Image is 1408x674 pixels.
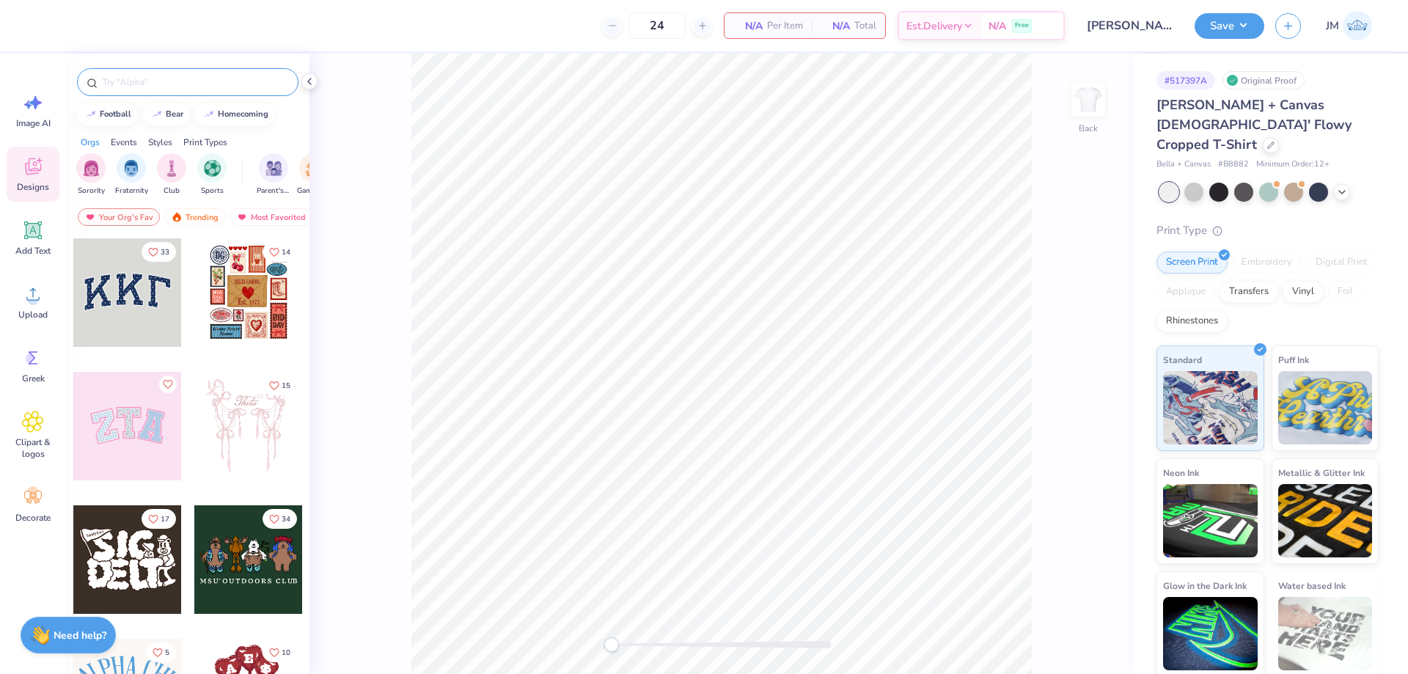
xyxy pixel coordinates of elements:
[161,516,169,523] span: 17
[628,12,686,39] input: – –
[604,637,619,652] div: Accessibility label
[76,153,106,197] div: filter for Sorority
[1079,122,1098,135] div: Back
[767,18,803,34] span: Per Item
[78,186,105,197] span: Sorority
[257,186,290,197] span: Parent's Weekend
[1156,281,1215,303] div: Applique
[164,186,180,197] span: Club
[115,153,148,197] button: filter button
[854,18,876,34] span: Total
[1343,11,1372,40] img: Joshua Macky Gaerlan
[16,117,51,129] span: Image AI
[1195,13,1264,39] button: Save
[1278,465,1365,480] span: Metallic & Glitter Ink
[1156,252,1228,274] div: Screen Print
[263,242,297,262] button: Like
[195,103,275,125] button: homecoming
[22,373,45,384] span: Greek
[1306,252,1377,274] div: Digital Print
[1283,281,1324,303] div: Vinyl
[257,153,290,197] button: filter button
[143,103,190,125] button: bear
[164,160,180,177] img: Club Image
[17,181,49,193] span: Designs
[76,153,106,197] button: filter button
[157,153,186,197] button: filter button
[1156,222,1379,239] div: Print Type
[1220,281,1278,303] div: Transfers
[166,110,183,118] div: bear
[81,136,100,149] div: Orgs
[1278,597,1373,670] img: Water based Ink
[111,136,137,149] div: Events
[151,110,163,119] img: trend_line.gif
[197,153,227,197] button: filter button
[1278,578,1346,593] span: Water based Ink
[906,18,962,34] span: Est. Delivery
[306,160,323,177] img: Game Day Image
[1278,484,1373,557] img: Metallic & Glitter Ink
[1328,281,1363,303] div: Foil
[165,649,169,656] span: 5
[15,245,51,257] span: Add Text
[1076,11,1184,40] input: Untitled Design
[1222,71,1305,89] div: Original Proof
[297,153,331,197] button: filter button
[263,509,297,529] button: Like
[1163,371,1258,444] img: Standard
[1156,158,1211,171] span: Bella + Canvas
[83,160,100,177] img: Sorority Image
[1319,11,1379,40] a: JM
[230,208,312,226] div: Most Favorited
[265,160,282,177] img: Parent's Weekend Image
[297,153,331,197] div: filter for Game Day
[146,642,176,662] button: Like
[1218,158,1249,171] span: # B8882
[282,382,290,389] span: 15
[263,376,297,395] button: Like
[218,110,268,118] div: homecoming
[171,212,183,222] img: trending.gif
[1163,578,1247,593] span: Glow in the Dark Ink
[78,208,160,226] div: Your Org's Fav
[159,376,177,393] button: Like
[1015,21,1029,31] span: Free
[85,110,97,119] img: trend_line.gif
[1156,71,1215,89] div: # 517397A
[989,18,1006,34] span: N/A
[282,516,290,523] span: 34
[157,153,186,197] div: filter for Club
[100,110,131,118] div: football
[733,18,763,34] span: N/A
[282,249,290,256] span: 14
[1163,484,1258,557] img: Neon Ink
[263,642,297,662] button: Like
[282,649,290,656] span: 10
[1326,18,1339,34] span: JM
[142,509,176,529] button: Like
[1232,252,1302,274] div: Embroidery
[54,629,106,642] strong: Need help?
[101,75,289,89] input: Try "Alpha"
[1156,96,1352,153] span: [PERSON_NAME] + Canvas [DEMOGRAPHIC_DATA]' Flowy Cropped T-Shirt
[257,153,290,197] div: filter for Parent's Weekend
[84,212,96,222] img: most_fav.gif
[123,160,139,177] img: Fraternity Image
[15,512,51,524] span: Decorate
[183,136,227,149] div: Print Types
[236,212,248,222] img: most_fav.gif
[203,110,215,119] img: trend_line.gif
[115,153,148,197] div: filter for Fraternity
[1074,85,1103,114] img: Back
[1163,352,1202,367] span: Standard
[1156,310,1228,332] div: Rhinestones
[142,242,176,262] button: Like
[148,136,172,149] div: Styles
[77,103,138,125] button: football
[1278,352,1309,367] span: Puff Ink
[201,186,224,197] span: Sports
[9,436,57,460] span: Clipart & logos
[1163,465,1199,480] span: Neon Ink
[115,186,148,197] span: Fraternity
